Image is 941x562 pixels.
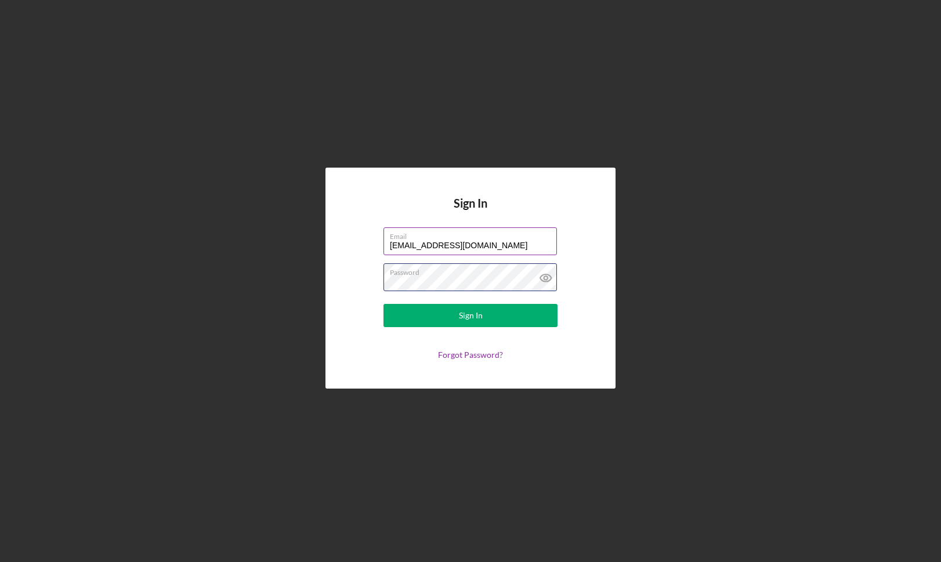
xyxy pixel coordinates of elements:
label: Password [390,264,557,277]
div: Sign In [459,304,483,327]
label: Email [390,228,557,241]
a: Forgot Password? [438,350,503,360]
button: Sign In [383,304,558,327]
h4: Sign In [454,197,487,227]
